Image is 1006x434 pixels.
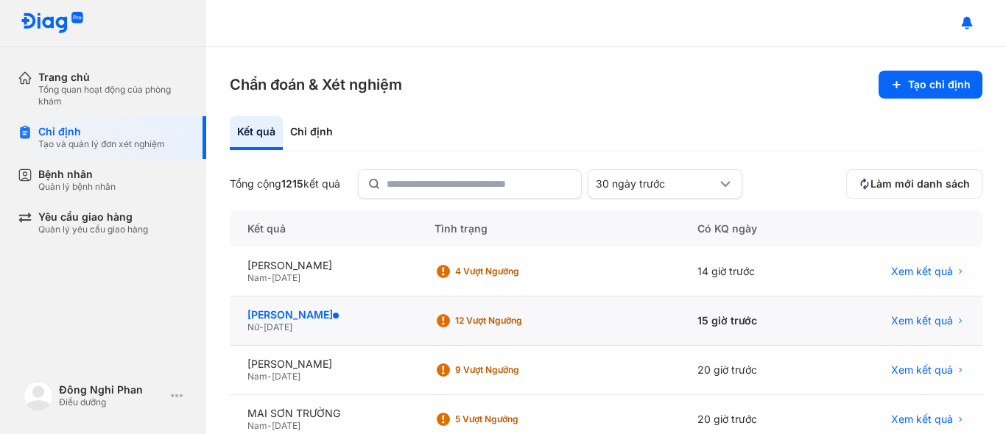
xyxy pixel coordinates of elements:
[891,363,953,377] span: Xem kết quả
[596,177,717,191] div: 30 ngày trước
[38,125,165,138] div: Chỉ định
[247,407,399,420] div: MAI SƠN TRƯỜNG
[38,84,189,107] div: Tổng quan hoạt động của phòng khám
[38,210,148,224] div: Yêu cầu giao hàng
[267,420,272,431] span: -
[272,420,300,431] span: [DATE]
[230,177,340,191] div: Tổng cộng kết quả
[21,12,84,35] img: logo
[24,381,53,410] img: logo
[38,181,116,193] div: Quản lý bệnh nhân
[38,138,165,150] div: Tạo và quản lý đơn xét nghiệm
[870,177,970,191] span: Làm mới danh sách
[891,314,953,327] span: Xem kết quả
[455,315,573,327] div: 12 Vượt ngưỡng
[38,168,116,181] div: Bệnh nhân
[455,364,573,376] div: 9 Vượt ngưỡng
[38,71,189,84] div: Trang chủ
[417,210,680,247] div: Tình trạng
[281,177,303,190] span: 1215
[272,371,300,382] span: [DATE]
[38,224,148,235] div: Quản lý yêu cầu giao hàng
[59,383,165,396] div: Đông Nghi Phan
[680,210,823,247] div: Có KQ ngày
[230,210,417,247] div: Kết quả
[680,346,823,395] div: 20 giờ trước
[846,169,982,199] button: Làm mới danh sách
[247,259,399,272] div: [PERSON_NAME]
[680,247,823,296] div: 14 giờ trước
[891,265,953,278] span: Xem kết quả
[230,74,402,95] h3: Chẩn đoán & Xét nghiệm
[259,321,264,332] span: -
[891,413,953,426] span: Xem kết quả
[267,272,272,283] span: -
[455,266,573,277] div: 4 Vượt ngưỡng
[247,272,267,283] span: Nam
[230,116,283,150] div: Kết quả
[283,116,340,150] div: Chỉ định
[272,272,300,283] span: [DATE]
[247,308,399,321] div: [PERSON_NAME]
[264,321,292,332] span: [DATE]
[247,321,259,332] span: Nữ
[247,420,267,431] span: Nam
[59,396,165,408] div: Điều dưỡng
[247,371,267,382] span: Nam
[680,296,823,346] div: 15 giờ trước
[879,71,982,99] button: Tạo chỉ định
[455,413,573,425] div: 5 Vượt ngưỡng
[267,371,272,382] span: -
[247,357,399,371] div: [PERSON_NAME]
